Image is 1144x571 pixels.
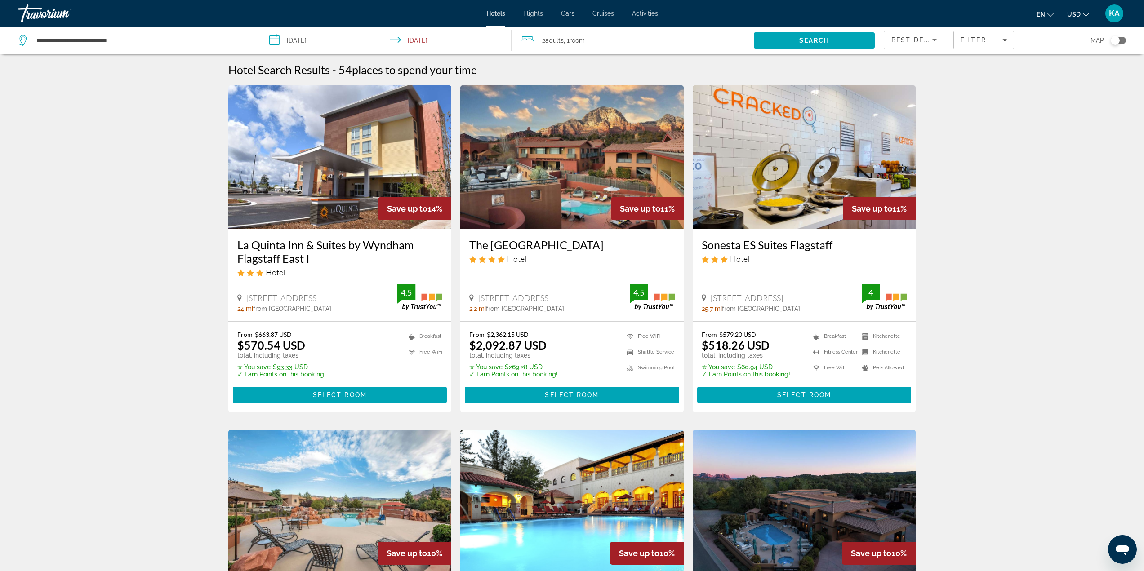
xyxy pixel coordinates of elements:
a: Flights [523,10,543,17]
mat-select: Sort by [891,35,937,45]
span: , 1 [564,34,585,47]
p: total, including taxes [702,352,790,359]
li: Breakfast [809,331,858,342]
span: Hotel [266,267,285,277]
li: Fitness Center [809,346,858,358]
div: 4 star Hotel [469,254,675,264]
a: Select Room [465,389,679,399]
ins: $518.26 USD [702,338,770,352]
span: - [332,63,336,76]
li: Free WiFi [404,346,442,358]
div: 4.5 [630,287,648,298]
a: Cars [561,10,574,17]
span: Filter [961,36,986,44]
li: Pets Allowed [858,362,907,373]
ins: $2,092.87 USD [469,338,547,352]
span: Select Room [545,391,599,398]
p: ✓ Earn Points on this booking! [237,371,326,378]
p: total, including taxes [237,352,326,359]
a: Hotels [486,10,505,17]
div: 3 star Hotel [237,267,443,277]
span: Select Room [777,391,831,398]
span: From [702,331,717,338]
span: Hotel [507,254,526,264]
div: 10% [378,542,451,565]
span: ✮ You save [469,363,503,371]
span: Select Room [313,391,367,398]
button: Search [754,32,875,49]
span: From [469,331,485,338]
span: Save up to [620,204,660,213]
div: 10% [610,542,684,565]
ins: $570.54 USD [237,338,305,352]
a: Activities [632,10,658,17]
span: from [GEOGRAPHIC_DATA] [253,305,331,312]
a: Select Room [233,389,447,399]
span: ✮ You save [702,363,735,371]
img: TrustYou guest rating badge [397,284,442,310]
span: USD [1067,11,1081,18]
button: Change language [1037,8,1054,21]
div: 14% [378,197,451,220]
li: Kitchenette [858,331,907,342]
span: 2 [542,34,564,47]
span: 25.7 mi [702,305,722,312]
li: Kitchenette [858,346,907,358]
a: La Quinta Inn & Suites by Wyndham Flagstaff East I [237,238,443,265]
li: Breakfast [404,331,442,342]
li: Free WiFi [809,362,858,373]
button: Select Room [465,387,679,403]
span: en [1037,11,1045,18]
span: Room [570,37,585,44]
span: Save up to [387,549,427,558]
span: Save up to [852,204,892,213]
img: La Quinta Inn & Suites by Wyndham Flagstaff East I [228,85,452,229]
iframe: Button to launch messaging window [1108,535,1137,564]
button: Travelers: 2 adults, 0 children [512,27,754,54]
button: Toggle map [1104,36,1126,44]
img: The Wilde Resort and Spa [460,85,684,229]
span: 2.2 mi [469,305,486,312]
button: Select Room [233,387,447,403]
del: $2,362.15 USD [487,331,529,338]
li: Free WiFi [623,331,675,342]
span: Save up to [619,549,659,558]
a: Sonesta ES Suites Flagstaff [702,238,907,252]
a: Select Room [697,389,912,399]
button: User Menu [1103,4,1126,23]
a: Cruises [592,10,614,17]
button: Select Room [697,387,912,403]
img: TrustYou guest rating badge [862,284,907,310]
span: [STREET_ADDRESS] [711,293,783,303]
button: Select check in and out date [260,27,512,54]
span: Save up to [851,549,891,558]
a: Travorium [18,2,108,25]
p: $60.94 USD [702,363,790,371]
p: $93.33 USD [237,363,326,371]
div: 4.5 [397,287,415,298]
div: 11% [843,197,916,220]
button: Filters [953,31,1014,49]
span: From [237,331,253,338]
del: $579.20 USD [719,331,756,338]
span: [STREET_ADDRESS] [246,293,319,303]
a: Sonesta ES Suites Flagstaff [693,85,916,229]
span: ✮ You save [237,363,271,371]
div: 3 star Hotel [702,254,907,264]
p: ✓ Earn Points on this booking! [702,371,790,378]
span: Hotel [730,254,749,264]
a: The [GEOGRAPHIC_DATA] [469,238,675,252]
span: from [GEOGRAPHIC_DATA] [722,305,800,312]
del: $663.87 USD [255,331,292,338]
span: Adults [545,37,564,44]
li: Shuttle Service [623,346,675,358]
div: 10% [842,542,916,565]
p: total, including taxes [469,352,558,359]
